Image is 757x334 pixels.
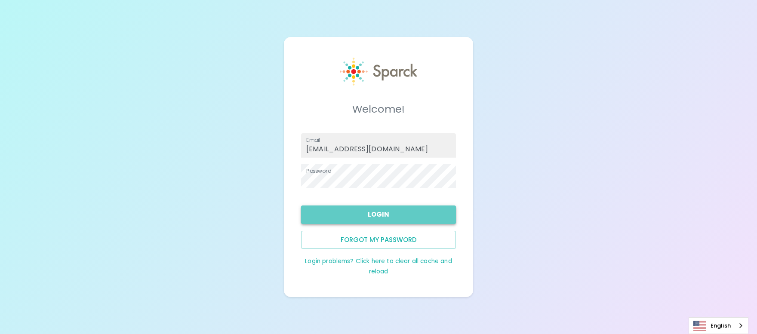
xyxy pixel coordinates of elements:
[306,167,331,175] label: Password
[301,231,456,249] button: Forgot my password
[301,102,456,116] h5: Welcome!
[340,58,417,86] img: Sparck logo
[689,317,748,334] div: Language
[306,136,320,144] label: Email
[301,205,456,224] button: Login
[689,317,748,334] aside: Language selected: English
[305,257,452,276] a: Login problems? Click here to clear all cache and reload
[689,318,748,334] a: English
